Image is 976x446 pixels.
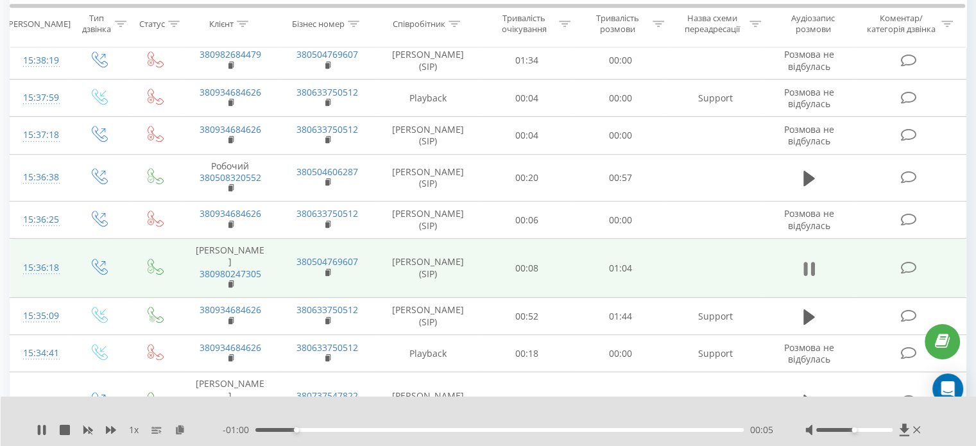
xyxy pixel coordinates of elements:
td: 00:04 [481,80,574,117]
div: Open Intercom Messenger [932,373,963,404]
a: 380633750512 [296,123,358,135]
div: Тривалість розмови [585,13,649,35]
div: Співробітник [393,19,445,30]
a: 380633750512 [296,341,358,354]
td: [PERSON_NAME] [182,372,278,431]
a: 380633750512 [296,207,358,219]
td: 00:57 [574,154,667,202]
td: 00:08 [481,239,574,298]
div: Accessibility label [852,427,857,433]
a: 380982684479 [200,48,261,60]
td: Робочий [182,154,278,202]
div: Accessibility label [294,427,299,433]
span: Розмова не відбулась [784,207,834,231]
div: 15:36:38 [23,165,57,190]
td: Playback [376,335,481,372]
div: 15:37:59 [23,85,57,110]
a: 380980247305 [200,268,261,280]
a: 380633750512 [296,86,358,98]
td: 00:06 [481,202,574,239]
td: Support [667,335,764,372]
div: Бізнес номер [292,19,345,30]
td: 00:20 [481,154,574,202]
div: 15:37:18 [23,123,57,148]
div: Статус [139,19,165,30]
td: [PERSON_NAME] (SIP) [376,117,481,154]
div: Тривалість очікування [492,13,556,35]
span: 1 x [129,424,139,436]
td: 00:17 [481,372,574,431]
div: 15:36:18 [23,255,57,280]
div: 15:36:25 [23,207,57,232]
td: [PERSON_NAME] (SIP) [376,239,481,298]
td: [PERSON_NAME] (SIP) [376,154,481,202]
td: [PERSON_NAME] (SIP) [376,42,481,79]
td: 01:34 [481,42,574,79]
a: 380504606287 [296,166,358,178]
td: 00:04 [481,117,574,154]
a: 380934684626 [200,207,261,219]
a: 380934684626 [200,341,261,354]
td: 00:00 [574,42,667,79]
td: [PERSON_NAME] (SIP) [376,298,481,335]
a: 380508320552 [200,171,261,184]
td: Support [667,80,764,117]
td: 00:00 [574,202,667,239]
span: Розмова не відбулась [784,86,834,110]
td: [PERSON_NAME] (SIP) [376,372,481,431]
a: 380737547822 [296,390,358,402]
a: 380934684626 [200,123,261,135]
span: - 01:00 [223,424,255,436]
td: 01:04 [574,239,667,298]
div: 15:35:09 [23,304,57,329]
a: 380633750512 [296,304,358,316]
td: 00:00 [574,117,667,154]
div: Коментар/категорія дзвінка [863,13,938,35]
td: 01:44 [574,298,667,335]
td: 01:17 [574,372,667,431]
div: Тип дзвінка [81,13,111,35]
td: 00:00 [574,80,667,117]
a: 380934684626 [200,304,261,316]
td: 00:52 [481,298,574,335]
td: Support [667,298,764,335]
span: Розмова не відбулась [784,123,834,147]
td: [PERSON_NAME] (SIP) [376,202,481,239]
span: Розмова не відбулась [784,341,834,365]
div: Клієнт [209,19,234,30]
a: 380504769607 [296,255,358,268]
div: 15:38:19 [23,48,57,73]
span: 00:05 [750,424,773,436]
div: Аудіозапис розмови [776,13,851,35]
td: Playback [376,80,481,117]
a: 380504769607 [296,48,358,60]
span: Розмова не відбулась [784,48,834,72]
div: Назва схеми переадресації [679,13,746,35]
div: 15:34:01 [23,389,57,414]
div: [PERSON_NAME] [6,19,71,30]
td: 00:00 [574,335,667,372]
td: 00:18 [481,335,574,372]
a: 380934684626 [200,86,261,98]
div: 15:34:41 [23,341,57,366]
td: [PERSON_NAME] [182,239,278,298]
